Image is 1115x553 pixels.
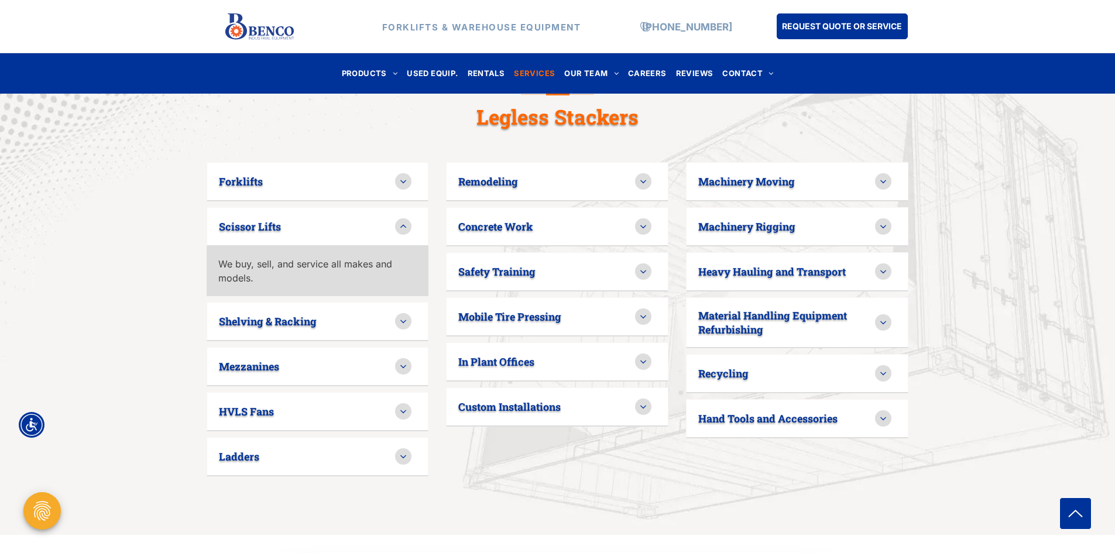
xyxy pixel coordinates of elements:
h3: HVLS Fans [219,404,274,418]
p: We buy, sell, and service all makes and models. [218,257,417,285]
h3: Recycling [698,366,749,380]
h3: Material Handling Equipment Refurbishing [698,308,875,336]
h3: Concrete Work [458,219,533,233]
a: CONTACT [718,66,778,81]
a: CAREERS [623,66,671,81]
h3: Machinery Rigging [698,219,795,233]
h3: Safety Training [458,265,536,279]
span: Legless Stackers [476,103,639,130]
strong: FORKLIFTS & WAREHOUSE EQUIPMENT [382,21,581,32]
a: USED EQUIP. [402,66,462,81]
a: SERVICES [509,66,560,81]
h3: Shelving & Racking [219,314,317,328]
h3: Ladders [219,449,259,463]
h3: Machinery Moving [698,174,795,188]
a: PRODUCTS [337,66,403,81]
a: REQUEST QUOTE OR SERVICE [777,13,908,39]
div: Accessibility Menu [19,412,44,438]
span: REQUEST QUOTE OR SERVICE [782,15,902,37]
a: RENTALS [463,66,510,81]
a: OUR TEAM [560,66,623,81]
h3: Remodeling [458,174,518,188]
a: REVIEWS [671,66,718,81]
h3: Scissor Lifts [219,219,281,233]
h3: In Plant Offices [458,355,534,369]
h3: Mezzanines [219,359,279,373]
h3: Custom Installations [458,400,561,414]
h3: Mobile Tire Pressing [458,310,561,324]
h3: Hand Tools and Accessories [698,411,838,425]
h3: Forklifts [219,174,263,188]
a: [PHONE_NUMBER] [642,20,732,32]
h3: Heavy Hauling and Transport [698,265,846,279]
